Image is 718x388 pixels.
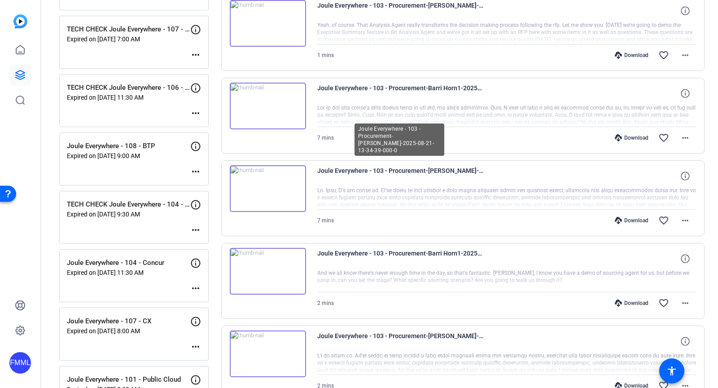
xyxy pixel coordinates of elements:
[230,165,306,212] img: thumb-nail
[658,132,669,143] mat-icon: favorite_border
[317,135,334,141] span: 7 mins
[610,52,653,59] div: Download
[67,83,190,93] p: TECH CHECK Joule Everywhere - 106 - SCM
[9,352,31,374] div: FMML
[67,327,190,335] p: Expired on [DATE] 8:00 AM
[67,24,190,35] p: TECH CHECK Joule Everywhere - 107 - CX
[190,341,201,352] mat-icon: more_horiz
[67,258,190,268] p: Joule Everywhere - 104 - Concur
[610,134,653,141] div: Download
[317,217,334,224] span: 7 mins
[190,166,201,177] mat-icon: more_horiz
[67,141,190,151] p: Joule Everywhere - 108 - BTP
[680,132,691,143] mat-icon: more_horiz
[317,248,483,269] span: Joule Everywhere - 103 - Procurement-Barri Horn1-2025-08-21-13-32-49-439-1
[67,94,190,101] p: Expired on [DATE] 11:30 AM
[230,248,306,295] img: thumb-nail
[190,108,201,119] mat-icon: more_horiz
[190,283,201,294] mat-icon: more_horiz
[317,52,334,58] span: 1 mins
[658,50,669,61] mat-icon: favorite_border
[67,375,190,385] p: Joule Everywhere - 101 - Public Cloud
[13,14,27,28] img: blue-gradient.svg
[67,211,190,218] p: Expired on [DATE] 9:30 AM
[610,217,653,224] div: Download
[230,83,306,129] img: thumb-nail
[317,300,334,306] span: 2 mins
[230,331,306,377] img: thumb-nail
[317,83,483,104] span: Joule Everywhere - 103 - Procurement-Barri Horn1-2025-08-21-13-34-39-000-1
[190,49,201,60] mat-icon: more_horiz
[67,199,190,210] p: TECH CHECK Joule Everywhere - 104 - Concur
[67,35,190,43] p: Expired on [DATE] 7:00 AM
[67,316,190,326] p: Joule Everywhere - 107 - CX
[190,225,201,235] mat-icon: more_horiz
[680,50,691,61] mat-icon: more_horiz
[67,152,190,159] p: Expired on [DATE] 9:00 AM
[658,298,669,309] mat-icon: favorite_border
[658,215,669,226] mat-icon: favorite_border
[317,331,483,352] span: Joule Everywhere - 103 - Procurement-[PERSON_NAME]-2025-08-21-13-32-49-439-0
[680,215,691,226] mat-icon: more_horiz
[317,165,483,187] span: Joule Everywhere - 103 - Procurement-[PERSON_NAME]-2025-08-21-13-34-39-000-0
[610,300,653,307] div: Download
[680,298,691,309] mat-icon: more_horiz
[67,269,190,276] p: Expired on [DATE] 11:30 AM
[666,366,677,376] mat-icon: accessibility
